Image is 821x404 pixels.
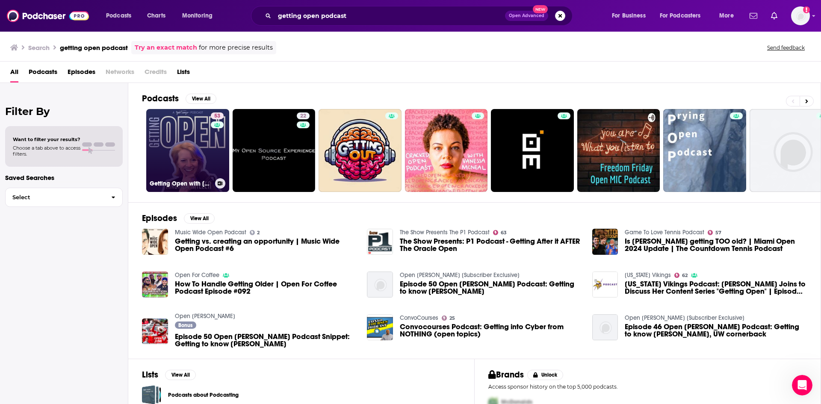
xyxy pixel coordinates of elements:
[765,44,807,51] button: Send feedback
[625,280,807,295] a: Minnesota Vikings Podcast: Lindsey Young Joins to Discuss Her Content Series "Getting Open" | Epi...
[400,229,490,236] a: The Show Presents The P1 Podcast
[768,9,781,23] a: Show notifications dropdown
[592,229,618,255] img: Is Djokovic getting TOO old? | Miami Open 2024 Update | The Countdown Tennis Podcast
[442,316,455,321] a: 25
[592,314,618,340] a: Episode 46 Open Jim Podcast: Getting to know Jason Maitre, UW cornerback
[400,280,582,295] a: Episode 50 Open Jim Podcast: Getting to know Will Pauling
[10,65,18,83] a: All
[178,323,192,328] span: Bonus
[142,93,216,104] a: PodcastsView All
[168,390,239,400] a: Podcasts about Podcasting
[400,271,520,279] a: Open Jim [Subscriber Exclusive]
[186,94,216,104] button: View All
[175,238,357,252] a: Getting vs. creating an opportunity | Music Wide Open Podcast #6
[625,280,807,295] span: [US_STATE] Vikings Podcast: [PERSON_NAME] Joins to Discuss Her Content Series "Getting Open" | Ep...
[199,43,273,53] span: for more precise results
[142,369,158,380] h2: Lists
[713,9,744,23] button: open menu
[147,10,165,22] span: Charts
[367,229,393,255] a: The Show Presents: P1 Podcast - Getting After it AFTER The Oracle Open
[214,112,220,121] span: 53
[28,44,50,52] h3: Search
[791,6,810,25] button: Show profile menu
[250,230,260,235] a: 2
[175,229,246,236] a: Music Wide Open Podcast
[145,65,167,83] span: Credits
[176,9,224,23] button: open menu
[488,369,524,380] h2: Brands
[592,271,618,298] img: Minnesota Vikings Podcast: Lindsey Young Joins to Discuss Her Content Series "Getting Open" | Epi...
[792,375,812,395] iframe: Intercom live chat
[275,9,505,23] input: Search podcasts, credits, & more...
[106,65,134,83] span: Networks
[682,274,688,277] span: 62
[142,93,179,104] h2: Podcasts
[5,174,123,182] p: Saved Searches
[612,10,646,22] span: For Business
[505,11,548,21] button: Open AdvancedNew
[6,195,104,200] span: Select
[527,370,564,380] button: Unlock
[533,5,548,13] span: New
[146,109,229,192] a: 53Getting Open with [PERSON_NAME]
[175,313,235,320] a: Open Jim
[625,323,807,338] a: Episode 46 Open Jim Podcast: Getting to know Jason Maitre, UW cornerback
[493,230,507,235] a: 63
[142,369,196,380] a: ListsView All
[803,6,810,13] svg: Add a profile image
[654,9,713,23] button: open menu
[259,6,581,26] div: Search podcasts, credits, & more...
[625,238,807,252] span: Is [PERSON_NAME] getting TOO old? | Miami Open 2024 Update | The Countdown Tennis Podcast
[175,271,219,279] a: Open For Coffee
[715,231,721,235] span: 57
[791,6,810,25] img: User Profile
[29,65,57,83] a: Podcasts
[300,112,306,121] span: 22
[257,231,260,235] span: 2
[367,314,393,340] img: Convocourses Podcast: Getting into Cyber from NOTHING (open topics)
[746,9,761,23] a: Show notifications dropdown
[142,9,171,23] a: Charts
[488,383,807,390] p: Access sponsor history on the top 5,000 podcasts.
[791,6,810,25] span: Logged in as mmullin
[719,10,734,22] span: More
[142,213,215,224] a: EpisodesView All
[60,44,128,52] h3: getting open podcast
[177,65,190,83] a: Lists
[175,280,357,295] span: How To Handle Getting Older | Open For Coffee Podcast Episode #092
[68,65,95,83] a: Episodes
[400,323,582,338] span: Convocourses Podcast: Getting into Cyber from NOTHING (open topics)
[674,273,688,278] a: 62
[501,231,507,235] span: 63
[142,271,168,298] img: How To Handle Getting Older | Open For Coffee Podcast Episode #092
[625,271,671,279] a: Minnesota Vikings
[142,318,168,345] img: Episode 50 Open Jim Podcast Snippet: Getting to know Will Pauling
[182,10,213,22] span: Monitoring
[142,213,177,224] h2: Episodes
[100,9,142,23] button: open menu
[7,8,89,24] img: Podchaser - Follow, Share and Rate Podcasts
[660,10,701,22] span: For Podcasters
[13,145,80,157] span: Choose a tab above to access filters.
[400,238,582,252] a: The Show Presents: P1 Podcast - Getting After it AFTER The Oracle Open
[625,314,744,321] a: Open Jim [Subscriber Exclusive]
[150,180,212,187] h3: Getting Open with [PERSON_NAME]
[625,238,807,252] a: Is Djokovic getting TOO old? | Miami Open 2024 Update | The Countdown Tennis Podcast
[5,105,123,118] h2: Filter By
[142,229,168,255] img: Getting vs. creating an opportunity | Music Wide Open Podcast #6
[233,109,316,192] a: 22
[211,112,224,119] a: 53
[625,229,704,236] a: Game To Love Tennis Podcast
[297,112,310,119] a: 22
[5,188,123,207] button: Select
[175,333,357,348] span: Episode 50 Open [PERSON_NAME] Podcast Snippet: Getting to know [PERSON_NAME]
[367,271,393,298] a: Episode 50 Open Jim Podcast: Getting to know Will Pauling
